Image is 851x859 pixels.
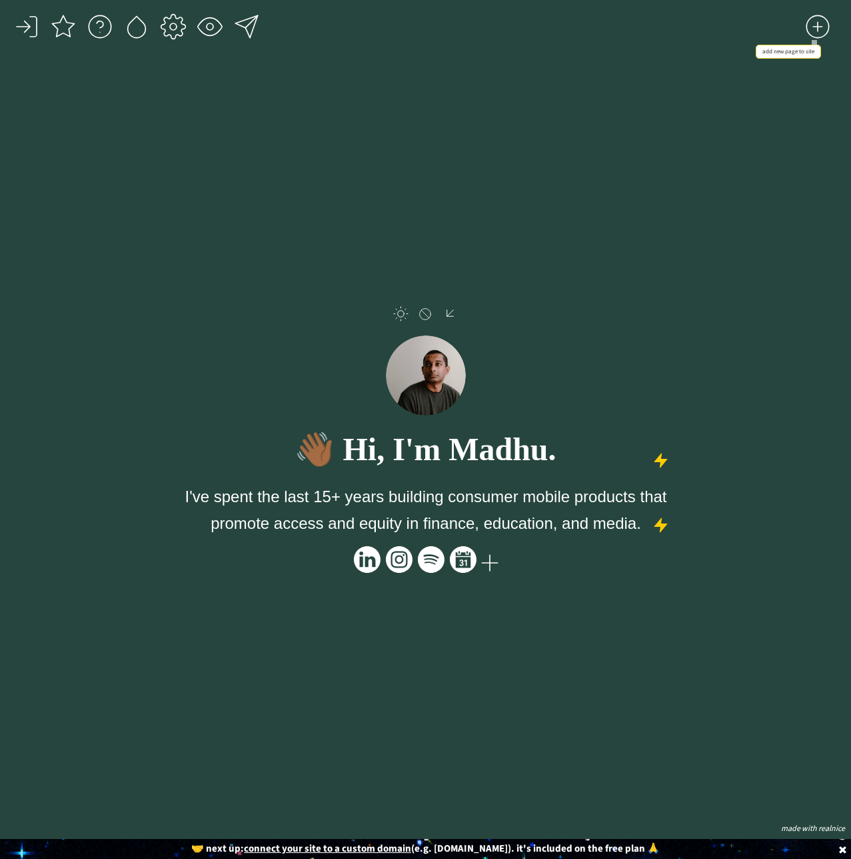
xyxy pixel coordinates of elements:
[185,488,667,532] span: I've spent the last 15+ years building consumer mobile products that promote access and equity in...
[776,822,850,836] button: made with realnice
[244,842,411,856] u: connect your site to a custom domain
[756,45,820,58] div: add new page to site
[85,843,766,855] div: 🤝 next up: (e.g. [DOMAIN_NAME]). it's included on the free plan 🙏
[295,432,556,467] strong: 👋🏾 Hi, I'm Madhu.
